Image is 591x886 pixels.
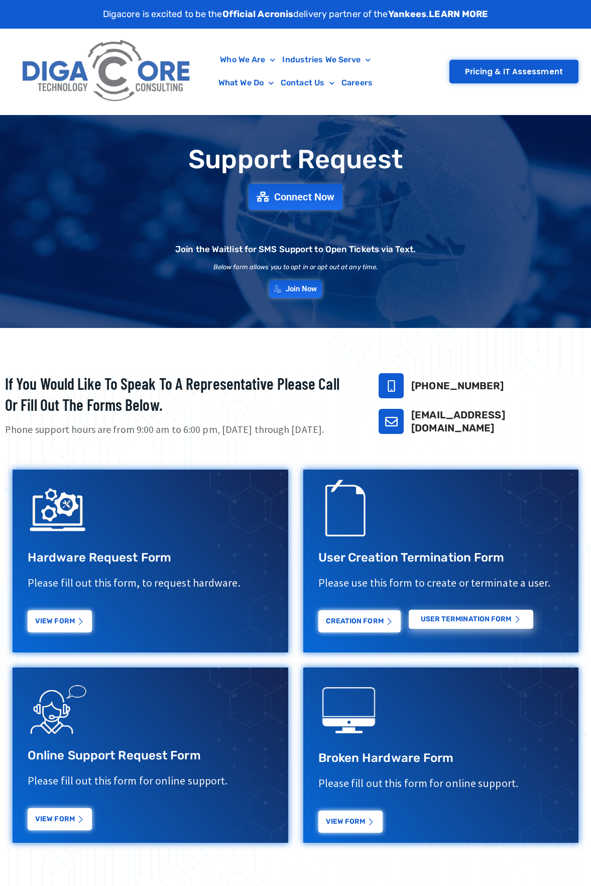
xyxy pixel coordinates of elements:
[279,48,374,71] a: Industries We Serve
[28,480,88,540] img: IT Support Icon
[222,9,294,20] strong: Official Acronis
[277,71,338,94] a: Contact Us
[318,750,564,766] h3: Broken Hardware Form
[411,409,505,434] a: [EMAIL_ADDRESS][DOMAIN_NAME]
[421,616,512,623] span: USER Termination Form
[286,285,317,293] span: Join Now
[216,48,279,71] a: Who We Are
[379,409,404,434] a: support@digacore.com
[175,245,416,254] h2: Join the Waitlist for SMS Support to Open Tickets via Text.
[213,264,378,270] h2: Below form allows you to opt in or opt out at any time.
[318,550,564,566] h3: User Creation Termination Form
[388,9,427,20] strong: Yankees
[28,610,92,632] a: View Form
[28,808,92,830] a: View Form
[5,145,586,174] h1: Support Request
[28,773,273,788] p: Please fill out this form for online support.
[318,576,564,590] p: Please use this form to create or terminate a user.
[318,776,564,791] p: Please fill out this form for online support.
[201,48,390,94] nav: Menu
[5,422,353,437] p: Phone support hours are from 9:00 am to 6:00 pm, [DATE] through [DATE].
[103,8,489,21] p: Digacore is excited to be the delivery partner of the .
[249,184,342,210] a: Connect Now
[429,9,488,20] a: LEARN MORE
[18,34,196,109] img: Digacore Logo
[318,680,379,740] img: digacore technology consulting
[318,811,383,833] a: View Form
[465,68,563,75] span: Pricing & IT Assessment
[449,60,578,83] a: Pricing & IT Assessment
[409,610,533,629] a: USER Termination Form
[215,71,277,94] a: What We Do
[338,71,376,94] a: Careers
[28,550,273,566] h3: Hardware Request Form
[269,280,322,298] a: Join Now
[411,380,504,392] a: [PHONE_NUMBER]
[5,373,353,415] h2: If you would like to speak to a representative please call or fill out the forms below.
[28,576,273,590] p: Please fill out this form, to request hardware.
[274,192,334,202] span: Connect Now
[318,610,401,632] a: Creation Form
[318,480,379,540] img: Support Request Icon
[28,748,273,763] h3: Online Support Request Form
[28,678,88,738] img: Support Request Icon
[379,373,404,398] a: 732-646-5725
